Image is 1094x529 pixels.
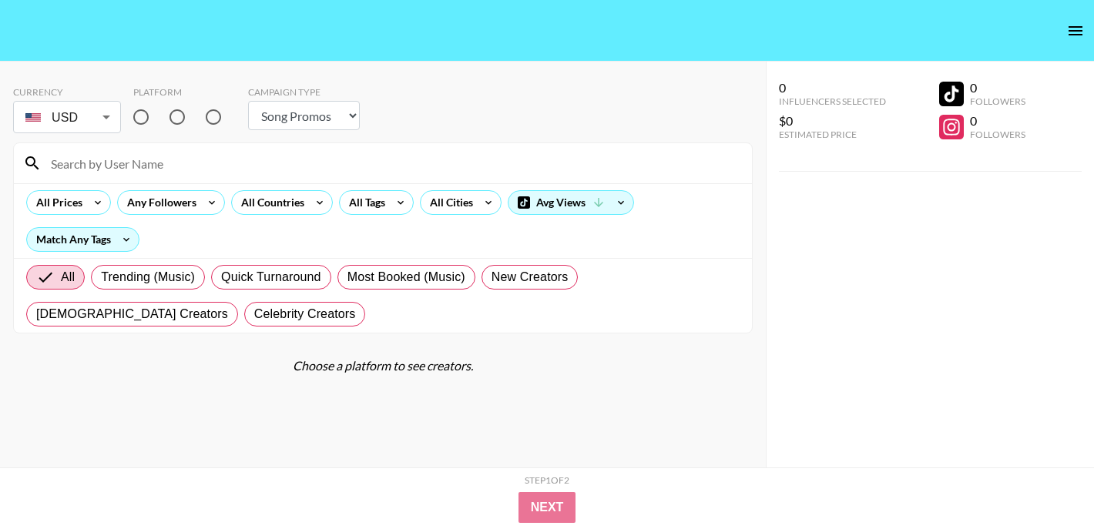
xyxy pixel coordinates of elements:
[525,474,569,486] div: Step 1 of 2
[218,105,243,129] img: Instagram
[13,86,121,98] div: Currency
[232,191,307,214] div: All Countries
[970,95,1025,107] div: Followers
[421,191,476,214] div: All Cities
[13,358,753,373] div: Choose a platform to see creators.
[340,191,388,214] div: All Tags
[27,191,86,214] div: All Prices
[322,86,434,98] div: Campaign Type
[61,268,75,286] span: All
[12,11,166,48] img: Grail Talent
[157,105,182,129] img: TikTok
[36,305,228,323] span: [DEMOGRAPHIC_DATA] Creators
[347,268,465,286] span: Most Booked (Music)
[779,129,886,140] div: Estimated Price
[508,191,633,214] div: Avg Views
[518,492,576,523] button: Next
[27,228,139,251] div: Match Any Tags
[970,80,1025,95] div: 0
[16,104,118,131] div: USD
[492,268,569,286] span: New Creators
[779,80,886,95] div: 0
[254,305,356,323] span: Celebrity Creators
[779,95,886,107] div: Influencers Selected
[221,268,321,286] span: Quick Turnaround
[101,268,195,286] span: Trending (Music)
[970,129,1025,140] div: Followers
[42,151,743,176] input: Search by User Name
[970,113,1025,129] div: 0
[133,86,316,98] div: Platform
[1060,15,1091,46] button: open drawer
[779,113,886,129] div: $0
[279,105,304,129] img: YouTube
[118,191,200,214] div: Any Followers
